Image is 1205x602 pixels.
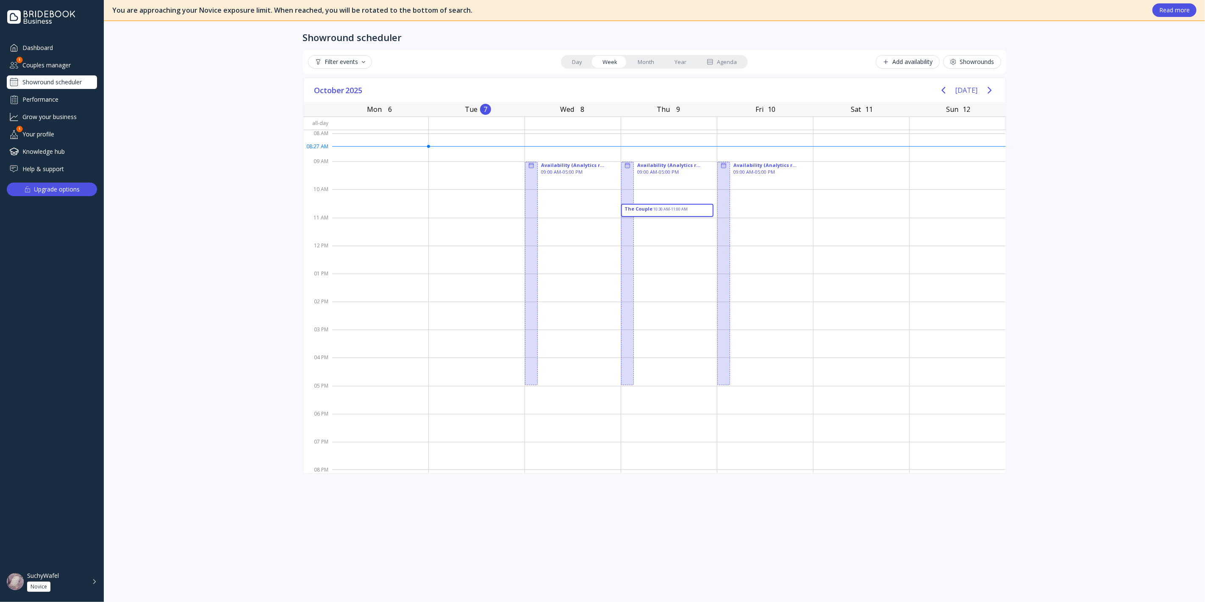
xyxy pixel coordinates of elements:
[753,103,766,115] div: Fri
[1152,3,1197,17] button: Read more
[303,381,332,409] div: 05 PM
[577,104,588,115] div: 8
[7,41,97,55] a: Dashboard
[303,465,332,475] div: 08 PM
[625,205,652,212] div: The Couple
[863,104,875,115] div: 11
[303,184,332,212] div: 10 AM
[7,92,97,106] a: Performance
[303,241,332,269] div: 12 PM
[17,57,23,63] div: 1
[7,127,97,141] div: Your profile
[672,104,683,115] div: 9
[311,84,367,97] button: October2025
[7,75,97,89] a: Showround scheduler
[303,213,332,241] div: 11 AM
[31,583,47,590] div: Novice
[766,104,777,115] div: 10
[315,58,365,65] div: Filter events
[981,82,998,99] button: Next page
[303,156,332,184] div: 09 AM
[664,56,697,68] a: Year
[943,55,1001,69] button: Showrounds
[303,409,332,437] div: 06 PM
[7,110,97,124] a: Grow your business
[303,297,332,325] div: 02 PM
[621,161,714,386] div: Availability (Analytics retests), 09:00 AM - 05:00 PM
[303,325,332,352] div: 03 PM
[7,162,97,176] a: Help & support
[7,58,97,72] div: Couples manager
[944,103,961,115] div: Sun
[17,126,23,132] div: 1
[848,103,863,115] div: Sat
[308,55,372,69] button: Filter events
[303,31,402,43] div: Showround scheduler
[654,103,672,115] div: Thu
[385,104,396,115] div: 6
[525,161,617,386] div: Availability (Analytics retests), 09:00 AM - 05:00 PM
[112,6,1144,15] div: You are approaching your Novice exposure limit. When reached, you will be rotated to the bottom o...
[303,437,332,465] div: 07 PM
[1163,561,1205,602] iframe: Chat Widget
[365,103,385,115] div: Mon
[7,127,97,141] a: Your profile1
[935,82,952,99] button: Previous page
[7,183,97,196] button: Upgrade options
[303,117,332,129] div: All-day
[480,104,491,115] div: 7
[1159,7,1190,14] div: Read more
[303,128,332,156] div: 08 AM
[7,144,97,158] a: Knowledge hub
[314,84,346,97] span: October
[462,103,480,115] div: Tue
[7,573,24,590] img: dpr=2,fit=cover,g=face,w=48,h=48
[34,183,80,195] div: Upgrade options
[627,56,664,68] a: Month
[346,84,364,97] span: 2025
[7,58,97,72] a: Couples manager1
[961,104,972,115] div: 12
[558,103,577,115] div: Wed
[562,56,592,68] a: Day
[707,58,737,66] div: Agenda
[303,269,332,297] div: 01 PM
[717,161,810,386] div: Availability (Analytics retests), 09:00 AM - 05:00 PM
[592,56,627,68] a: Week
[955,83,978,98] button: [DATE]
[621,203,714,217] div: The Couple, 10:30 AM - 11:00 AM
[27,572,59,580] div: SuchyWafel
[653,207,710,212] div: 10:30 AM - 11:00 AM
[950,58,994,65] div: Showrounds
[883,58,933,65] div: Add availability
[303,352,332,380] div: 04 PM
[876,55,940,69] button: Add availability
